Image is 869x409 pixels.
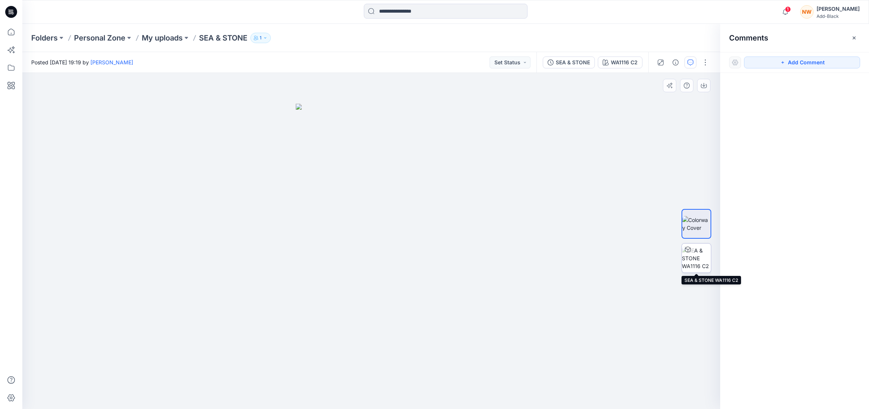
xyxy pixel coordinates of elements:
[611,58,638,67] div: WA1116 C2
[199,33,247,43] p: SEA & STONE
[817,13,860,19] div: Add-Black
[543,57,595,68] button: SEA & STONE
[785,6,791,12] span: 1
[31,33,58,43] a: Folders
[31,58,133,66] span: Posted [DATE] 19:19 by
[296,104,447,409] img: eyJhbGciOiJIUzI1NiIsImtpZCI6IjAiLCJzbHQiOiJzZXMiLCJ0eXAiOiJKV1QifQ.eyJkYXRhIjp7InR5cGUiOiJzdG9yYW...
[682,216,711,232] img: Colorway Cover
[142,33,183,43] a: My uploads
[90,59,133,65] a: [PERSON_NAME]
[670,57,682,68] button: Details
[729,33,768,42] h2: Comments
[682,247,711,270] img: SEA & STONE WA1116 C2
[744,57,860,68] button: Add Comment
[556,58,590,67] div: SEA & STONE
[74,33,125,43] a: Personal Zone
[817,4,860,13] div: [PERSON_NAME]
[800,5,814,19] div: NW
[598,57,642,68] button: WA1116 C2
[260,34,262,42] p: 1
[250,33,271,43] button: 1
